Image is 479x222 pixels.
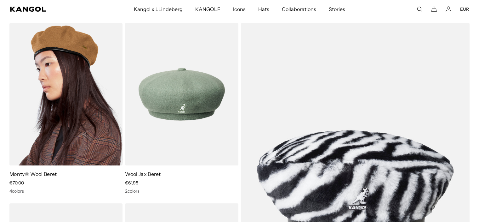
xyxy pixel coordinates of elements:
a: Account [446,6,451,12]
button: EUR [460,6,469,12]
div: 4 colors [9,188,123,194]
img: Wool Jax Beret [125,23,238,165]
div: 2 colors [125,188,238,194]
button: Cart [431,6,437,12]
a: Wool Jax Beret [125,171,161,177]
summary: Search here [417,6,422,12]
span: €70,00 [9,180,24,186]
a: Monty® Wool Beret [9,171,57,177]
img: Monty® Wool Beret [9,23,123,165]
a: Kangol [10,7,88,12]
span: €61,95 [125,180,138,186]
